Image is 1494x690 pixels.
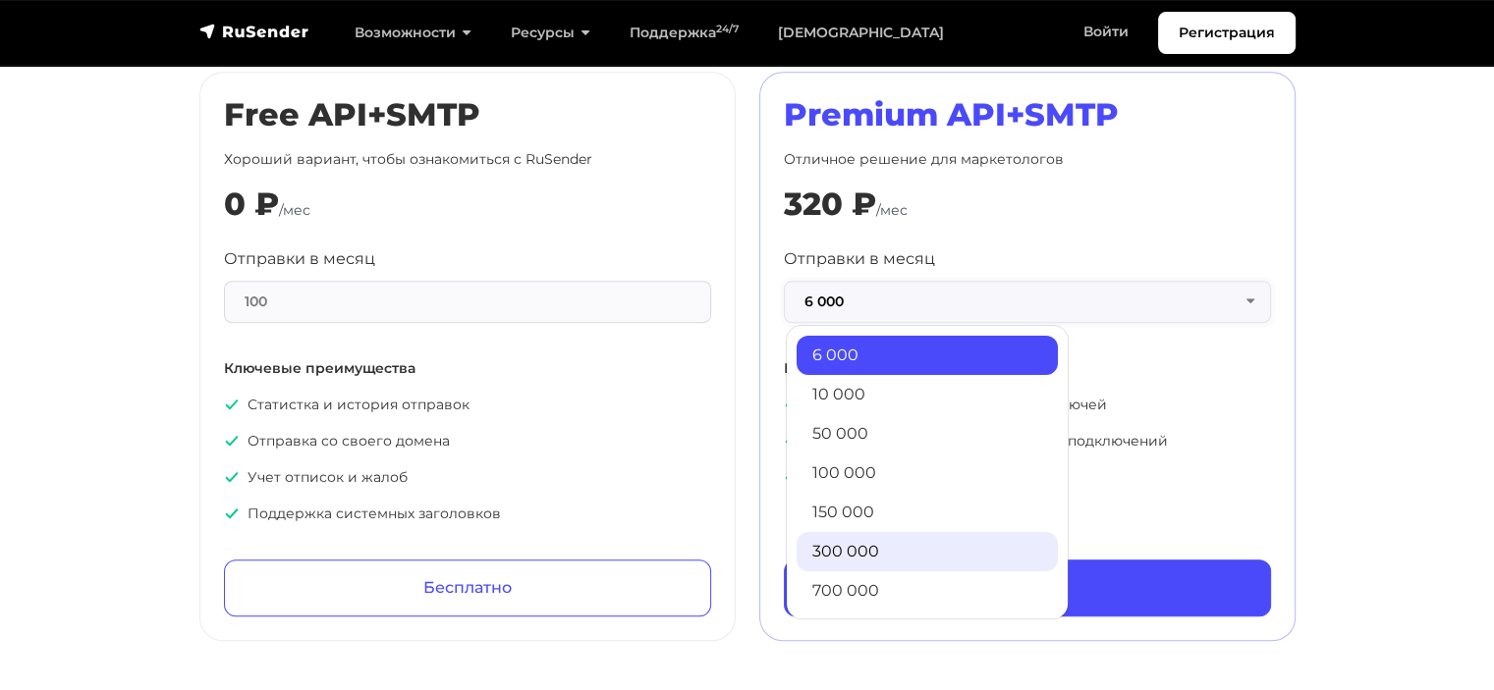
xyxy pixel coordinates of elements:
p: Отправка со своего домена [224,431,711,451]
p: Все что входит в «Free», плюс: [784,358,1271,379]
sup: 24/7 [716,23,739,35]
label: Отправки в месяц [784,247,935,271]
a: 1 500 000 [797,610,1058,650]
a: 6 000 [797,336,1058,375]
a: Регистрация [1158,12,1296,54]
h2: Free API+SMTP [224,96,711,133]
a: 100 000 [797,453,1058,493]
label: Отправки в месяц [224,247,375,271]
span: /мес [279,201,310,219]
img: RuSender [199,22,309,41]
img: icon-ok.svg [224,397,240,412]
img: icon-ok.svg [224,505,240,521]
img: icon-ok.svg [224,433,240,449]
img: icon-ok.svg [784,433,800,449]
a: 50 000 [797,414,1058,453]
a: Бесплатно [224,559,711,616]
img: icon-ok.svg [224,469,240,485]
span: /мес [876,201,908,219]
button: 6 000 [784,281,1271,323]
p: Ключевые преимущества [224,358,711,379]
p: Статистка и история отправок [224,395,711,415]
a: Войти [1064,12,1148,52]
a: 150 000 [797,493,1058,532]
ul: 6 000 [786,325,1069,619]
a: 10 000 [797,375,1058,414]
a: Выбрать [784,559,1271,616]
p: Отличное решение для маркетологов [784,149,1271,170]
p: Поддержка системных заголовков [224,504,711,524]
a: Поддержка24/7 [610,13,758,53]
a: Возможности [335,13,491,53]
div: 0 ₽ [224,186,279,223]
h2: Premium API+SMTP [784,96,1271,133]
p: Хороший вариант, чтобы ознакомиться с RuSender [224,149,711,170]
a: 300 000 [797,532,1058,571]
img: icon-ok.svg [784,469,800,485]
div: 320 ₽ [784,186,876,223]
a: 700 000 [797,571,1058,610]
p: Неограниченное количество SMTP подключений [784,431,1271,451]
p: Приоритетная поддержка [784,467,1271,488]
p: Неограниченное количество API ключей [784,395,1271,415]
p: Учет отписок и жалоб [224,467,711,488]
img: icon-ok.svg [784,397,800,412]
a: [DEMOGRAPHIC_DATA] [758,13,964,53]
a: Ресурсы [491,13,610,53]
